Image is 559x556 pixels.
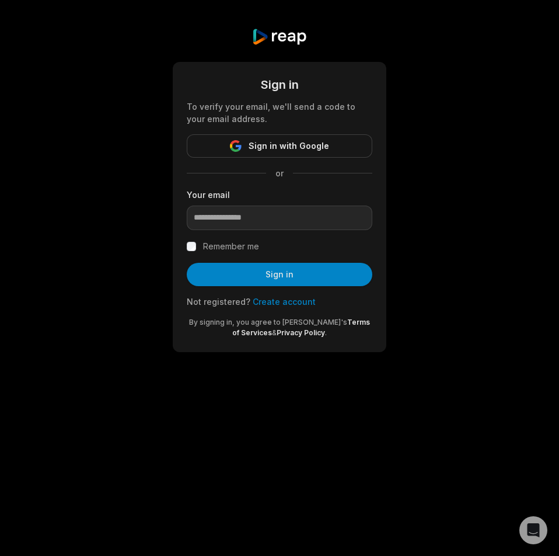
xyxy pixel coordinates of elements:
a: Create account [253,297,316,307]
span: By signing in, you agree to [PERSON_NAME]'s [189,318,347,326]
span: & [272,328,277,337]
label: Remember me [203,239,259,253]
label: Your email [187,189,372,201]
span: or [266,167,293,179]
button: Sign in with Google [187,134,372,158]
span: Sign in with Google [249,139,329,153]
div: Open Intercom Messenger [519,516,547,544]
a: Privacy Policy [277,328,325,337]
a: Terms of Services [232,318,370,337]
span: . [325,328,327,337]
span: Not registered? [187,297,250,307]
img: reap [251,28,307,46]
div: Sign in [187,76,372,93]
div: To verify your email, we'll send a code to your email address. [187,100,372,125]
button: Sign in [187,263,372,286]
